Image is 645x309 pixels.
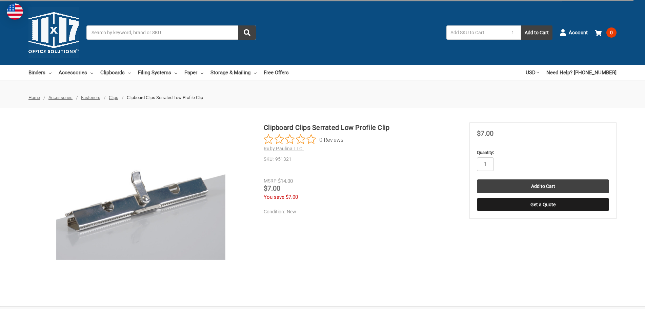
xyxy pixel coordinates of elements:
[184,65,203,80] a: Paper
[278,178,293,184] span: $14.00
[560,24,588,41] a: Account
[286,194,298,200] span: $7.00
[477,179,609,193] input: Add to Cart
[477,198,609,211] button: Get a Quote
[521,25,552,40] button: Add to Cart
[100,65,131,80] a: Clipboards
[109,95,118,100] a: Clips
[28,7,79,58] img: 11x17.com
[546,65,617,80] a: Need Help? [PHONE_NUMBER]
[264,156,274,163] dt: SKU:
[59,65,93,80] a: Accessories
[264,156,458,163] dd: 951321
[264,122,458,133] h1: Clipboard Clips Serrated Low Profile Clip
[264,65,289,80] a: Free Offers
[264,177,277,185] div: MSRP
[264,146,304,151] a: Ruby Paulina LLC.
[86,25,256,40] input: Search by keyword, brand or SKU
[7,3,23,20] img: duty and tax information for United States
[606,27,617,38] span: 0
[28,95,40,100] a: Home
[138,65,177,80] a: Filing Systems
[264,134,343,144] button: Rated 0 out of 5 stars from 0 reviews. Jump to reviews.
[56,155,225,259] img: Clipboard Clips Serrated Low Profile Clip
[264,184,280,192] span: $7.00
[28,65,52,80] a: Binders
[569,29,588,37] span: Account
[48,95,73,100] a: Accessories
[477,129,493,137] span: $7.00
[446,25,505,40] input: Add SKU to Cart
[264,208,455,215] dd: New
[81,95,100,100] a: Fasteners
[319,134,343,144] span: 0 Reviews
[127,95,203,100] span: Clipboard Clips Serrated Low Profile Clip
[477,149,609,156] label: Quantity:
[264,194,284,200] span: You save
[210,65,257,80] a: Storage & Mailing
[264,208,285,215] dt: Condition:
[595,24,617,41] a: 0
[526,65,539,80] a: USD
